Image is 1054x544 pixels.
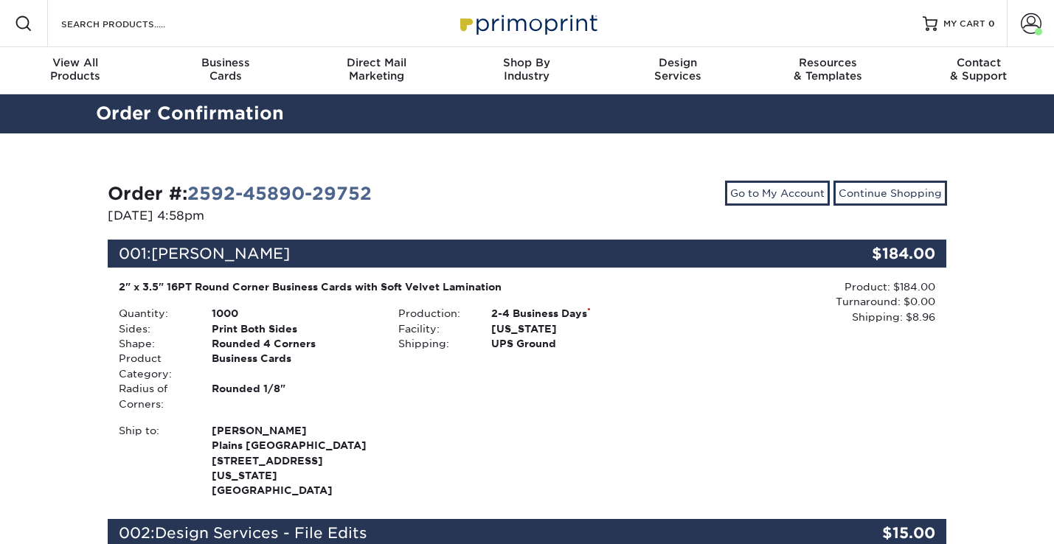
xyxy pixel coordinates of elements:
a: 2592-45890-29752 [187,183,372,204]
span: [STREET_ADDRESS] [212,453,376,468]
div: UPS Ground [480,336,667,351]
div: Sides: [108,321,201,336]
span: Business [150,56,301,69]
span: [PERSON_NAME] [151,245,290,262]
div: Print Both Sides [201,321,387,336]
input: SEARCH PRODUCTS..... [60,15,204,32]
div: $184.00 [807,240,947,268]
div: 2-4 Business Days [480,306,667,321]
div: [US_STATE] [480,321,667,336]
a: Contact& Support [904,47,1054,94]
div: Product: $184.00 Turnaround: $0.00 Shipping: $8.96 [667,279,935,324]
div: Ship to: [108,423,201,498]
img: Primoprint [454,7,601,39]
div: Radius of Corners: [108,381,201,411]
div: & Support [904,56,1054,83]
span: Shop By [451,56,602,69]
p: [DATE] 4:58pm [108,207,516,225]
div: Product Category: [108,351,201,381]
span: [PERSON_NAME] [212,423,376,438]
div: Shape: [108,336,201,351]
div: Rounded 1/8" [201,381,387,411]
a: Resources& Templates [753,47,904,94]
div: Marketing [301,56,451,83]
div: Services [603,56,753,83]
span: Contact [904,56,1054,69]
div: 001: [108,240,807,268]
a: Continue Shopping [833,181,947,206]
a: Direct MailMarketing [301,47,451,94]
strong: Order #: [108,183,372,204]
h2: Order Confirmation [85,100,970,128]
div: Rounded 4 Corners [201,336,387,351]
div: 1000 [201,306,387,321]
div: Production: [387,306,480,321]
div: Business Cards [201,351,387,381]
span: Design [603,56,753,69]
div: & Templates [753,56,904,83]
span: 0 [988,18,995,29]
span: Resources [753,56,904,69]
div: Industry [451,56,602,83]
a: BusinessCards [150,47,301,94]
span: Design Services - File Edits [155,524,367,542]
strong: [US_STATE][GEOGRAPHIC_DATA] [212,423,376,497]
div: Facility: [387,321,480,336]
span: MY CART [943,18,985,30]
a: DesignServices [603,47,753,94]
div: Shipping: [387,336,480,351]
span: Direct Mail [301,56,451,69]
div: 2" x 3.5" 16PT Round Corner Business Cards with Soft Velvet Lamination [119,279,656,294]
div: Cards [150,56,301,83]
a: Go to My Account [725,181,830,206]
span: Plains [GEOGRAPHIC_DATA] [212,438,376,453]
a: Shop ByIndustry [451,47,602,94]
div: Quantity: [108,306,201,321]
